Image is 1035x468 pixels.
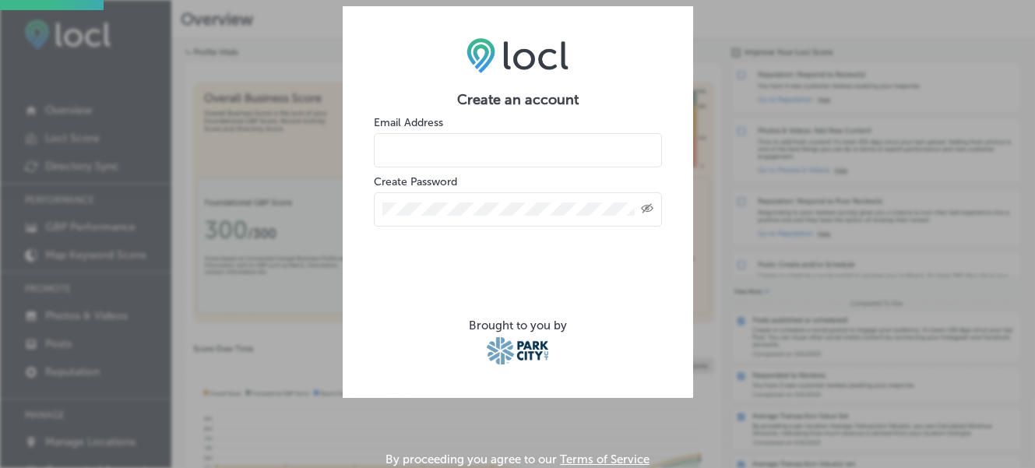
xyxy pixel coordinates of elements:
img: LOCL logo [466,37,569,73]
a: Terms of Service [560,452,650,466]
div: Brought to you by [374,318,662,333]
span: Toggle password visibility [641,202,653,216]
iframe: reCAPTCHA [400,234,636,295]
label: Email Address [374,116,443,129]
p: By proceeding you agree to our [385,452,650,466]
h2: Create an account [374,91,662,108]
img: Park City [487,337,548,364]
label: Create Password [374,175,457,188]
